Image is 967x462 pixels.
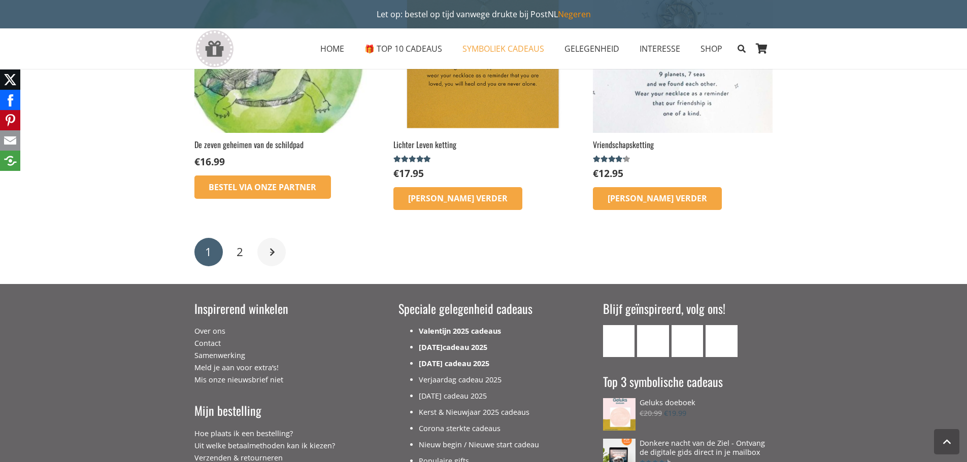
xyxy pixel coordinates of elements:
a: Pinterest [706,325,738,357]
a: Corona sterkte cadeaus [419,423,501,433]
span: € [664,408,668,418]
h3: Mijn bestelling [194,402,364,419]
a: Negeren [558,9,591,20]
a: 🎁 TOP 10 CADEAUS🎁 TOP 10 CADEAUS Menu [354,36,452,61]
bdi: 16.99 [194,155,225,168]
a: Zoeken [732,36,750,61]
img: Geef dit Geluks doeboek cadeau! [603,398,636,431]
a: gift-box-icon-grey-inspirerendwinkelen [194,30,235,68]
span: INTERESSE [640,43,680,54]
a: cadeau 2025 [443,342,487,352]
a: Geluks doeboek [603,398,773,407]
a: Lees meer over “Vriendschapsketting” [593,187,722,210]
span: Pagina 1 [194,238,223,266]
span: 🎁 TOP 10 CADEAUS [364,43,442,54]
span: 1 [205,244,212,260]
a: Samenwerking [194,350,245,360]
span: € [593,166,598,180]
a: Winkelwagen [751,28,773,69]
span: Geluks doeboek [640,398,695,407]
a: SYMBOLIEK CADEAUSSYMBOLIEK CADEAUS Menu [452,36,554,61]
span: Gewaardeerd uit 5 [393,155,431,163]
h3: Blijf geïnspireerd, volg ons! [603,300,773,317]
bdi: 12.95 [593,166,623,180]
a: Lees meer over “Lichter Leven ketting” [393,187,522,210]
div: Gewaardeerd 4.00 uit 5 [593,155,632,163]
a: Hoe plaats ik een bestelling? [194,429,293,438]
bdi: 17.95 [393,166,424,180]
a: INTERESSEINTERESSE Menu [629,36,690,61]
h2: De zeven geheimen van de schildpad [194,139,374,150]
h2: Lichter Leven ketting [393,139,573,150]
bdi: 20.99 [640,408,662,418]
a: HOMEHOME Menu [310,36,354,61]
span: 2 [237,244,243,260]
h3: Top 3 symbolische cadeaus [603,373,773,390]
h3: Inspirerend winkelen [194,300,364,317]
div: Gewaardeerd 4.83 uit 5 [393,155,432,163]
a: Terug naar top [934,429,959,454]
span: SHOP [701,43,722,54]
a: Valentijn 2025 cadeaus [419,326,501,336]
span: GELEGENHEID [564,43,619,54]
h3: Speciale gelegenheid cadeaus [398,300,569,317]
span: € [393,166,399,180]
a: Nieuw begin / Nieuwe start cadeau [419,440,539,449]
a: Instagram [672,325,704,357]
a: Verjaardag cadeau 2025 [419,375,502,384]
a: Donkere nacht van de Ziel - Ontvang de digitale gids direct in je mailbox [603,439,773,456]
a: Contact [194,338,221,348]
span: HOME [320,43,344,54]
a: [DATE] cadeau 2025 [419,359,489,368]
a: [DATE] cadeau 2025 [419,391,487,401]
a: Facebook [637,325,669,357]
span: SYMBOLIEK CADEAUS [462,43,544,54]
a: Volgende [257,238,286,266]
a: [DATE] [419,342,443,352]
a: Pagina 2 [226,238,254,266]
span: Donkere nacht van de Ziel - Ontvang de digitale gids direct in je mailbox [640,438,765,456]
a: GELEGENHEIDGELEGENHEID Menu [554,36,629,61]
a: E-mail [603,325,635,357]
span: € [194,155,200,168]
a: Uit welke betaalmethoden kan ik kiezen? [194,441,335,450]
a: Meld je aan voor extra’s! [194,363,279,372]
h2: Vriendschapsketting [593,139,773,150]
a: SHOPSHOP Menu [690,36,732,61]
span: Gewaardeerd uit 5 [593,155,624,163]
a: Bestel via onze Partner [194,175,331,199]
a: Kerst & Nieuwjaar 2025 cadeaus [419,407,529,417]
bdi: 19.99 [664,408,686,418]
a: Mis onze nieuwsbrief niet [194,375,283,384]
nav: Berichten paginering [194,236,773,267]
a: Over ons [194,326,225,336]
span: € [640,408,644,418]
